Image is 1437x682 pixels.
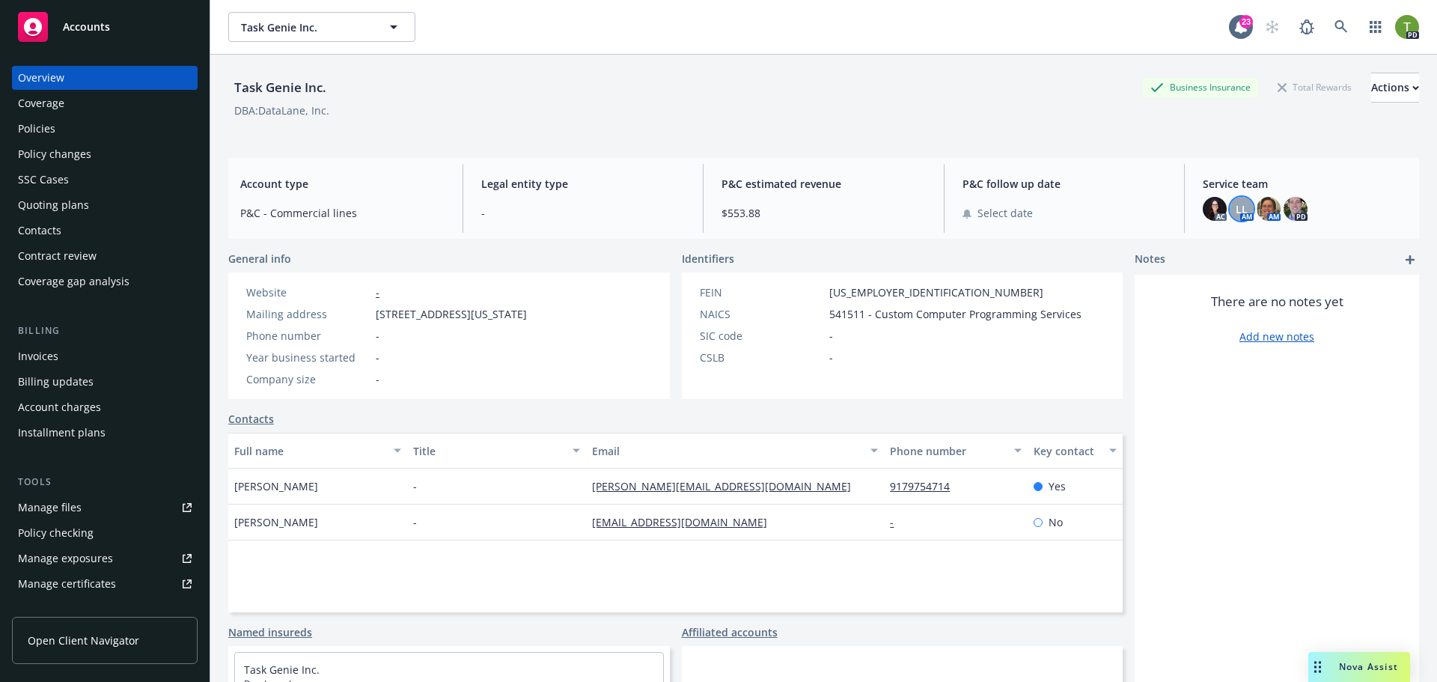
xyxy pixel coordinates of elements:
a: Manage exposures [12,546,198,570]
a: Named insureds [228,624,312,640]
button: Phone number [884,433,1027,469]
img: photo [1203,197,1227,221]
a: Overview [12,66,198,90]
span: Account type [240,176,445,192]
span: $553.88 [721,205,926,221]
span: LL [1236,201,1248,217]
div: Policy changes [18,142,91,166]
span: P&C follow up date [962,176,1167,192]
span: P&C estimated revenue [721,176,926,192]
div: Website [246,284,370,300]
a: [PERSON_NAME][EMAIL_ADDRESS][DOMAIN_NAME] [592,479,863,493]
div: Full name [234,443,385,459]
a: Contract review [12,244,198,268]
span: P&C - Commercial lines [240,205,445,221]
div: Manage exposures [18,546,113,570]
div: 23 [1239,15,1253,28]
span: - [376,328,379,344]
a: Add new notes [1239,329,1314,344]
div: SIC code [700,328,823,344]
a: Affiliated accounts [682,624,778,640]
div: Phone number [890,443,1004,459]
div: Phone number [246,328,370,344]
a: Installment plans [12,421,198,445]
a: Invoices [12,344,198,368]
a: 9179754714 [890,479,962,493]
div: Email [592,443,861,459]
div: NAICS [700,306,823,322]
span: Accounts [63,21,110,33]
div: Actions [1371,73,1419,102]
a: Billing updates [12,370,198,394]
div: Manage certificates [18,572,116,596]
span: Task Genie Inc. [241,19,370,35]
div: Billing updates [18,370,94,394]
span: [US_EMPLOYER_IDENTIFICATION_NUMBER] [829,284,1043,300]
div: Manage BORs [18,597,88,621]
span: Yes [1049,478,1066,494]
div: Title [413,443,564,459]
div: Policy checking [18,521,94,545]
span: 541511 - Custom Computer Programming Services [829,306,1081,322]
div: Drag to move [1308,652,1327,682]
img: photo [1395,15,1419,39]
button: Email [586,433,884,469]
a: Manage BORs [12,597,198,621]
div: Manage files [18,496,82,520]
div: Policies [18,117,55,141]
span: [STREET_ADDRESS][US_STATE] [376,306,527,322]
span: No [1049,514,1063,530]
span: - [481,205,686,221]
a: Account charges [12,395,198,419]
span: Legal entity type [481,176,686,192]
div: DBA: DataLane, Inc. [234,103,329,118]
img: photo [1284,197,1308,221]
button: Nova Assist [1308,652,1410,682]
a: - [890,515,906,529]
div: Business Insurance [1143,78,1258,97]
a: Start snowing [1257,12,1287,42]
button: Full name [228,433,407,469]
a: Report a Bug [1292,12,1322,42]
a: Policy changes [12,142,198,166]
a: add [1401,251,1419,269]
a: Contacts [228,411,274,427]
div: Mailing address [246,306,370,322]
span: General info [228,251,291,267]
div: Billing [12,323,198,338]
div: Coverage gap analysis [18,270,129,293]
div: Contacts [18,219,61,243]
span: - [376,371,379,387]
span: Select date [977,205,1033,221]
span: - [413,478,417,494]
a: [EMAIL_ADDRESS][DOMAIN_NAME] [592,515,779,529]
div: Invoices [18,344,58,368]
div: Tools [12,475,198,490]
div: Installment plans [18,421,106,445]
a: Coverage [12,91,198,115]
button: Actions [1371,73,1419,103]
a: Policies [12,117,198,141]
span: Service team [1203,176,1407,192]
span: - [829,350,833,365]
span: Nova Assist [1339,660,1398,673]
a: Manage files [12,496,198,520]
a: Quoting plans [12,193,198,217]
span: [PERSON_NAME] [234,514,318,530]
span: - [413,514,417,530]
a: Contacts [12,219,198,243]
a: Switch app [1361,12,1391,42]
a: Manage certificates [12,572,198,596]
img: photo [1257,197,1281,221]
span: - [376,350,379,365]
div: Total Rewards [1270,78,1359,97]
a: Policy checking [12,521,198,545]
span: [PERSON_NAME] [234,478,318,494]
button: Key contact [1028,433,1123,469]
div: Overview [18,66,64,90]
span: Notes [1135,251,1165,269]
span: Identifiers [682,251,734,267]
a: Search [1326,12,1356,42]
div: Company size [246,371,370,387]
